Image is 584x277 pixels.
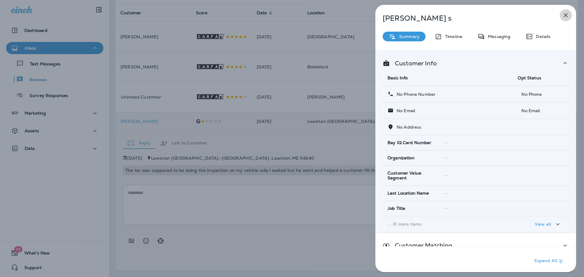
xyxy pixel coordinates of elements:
p: No Email [394,108,415,113]
span: -- [443,206,448,211]
span: -- [443,155,448,161]
span: Customer Value Segment [388,171,434,181]
p: Customer Info [390,61,437,66]
p: No Phone [518,92,564,97]
span: Job Title [388,206,405,211]
button: View all [532,219,564,230]
p: No Phone Number [394,92,436,97]
p: Customer Matching [390,243,452,248]
button: Expand All [532,256,567,267]
p: Summary [396,34,419,39]
span: Opt Status [518,75,541,81]
p: [PERSON_NAME] s [383,14,549,23]
span: Organization [388,155,415,161]
span: Bay IQ Card Number [388,140,432,145]
p: Timeline [442,34,462,39]
p: No Address [394,125,421,130]
span: -- [443,140,448,145]
span: Basic Info [388,75,408,81]
span: -- [443,173,448,178]
p: ... 31 more items [388,222,508,227]
span: -- [443,191,448,196]
p: View all [535,222,551,227]
p: Messaging [485,34,510,39]
p: Details [533,34,551,39]
p: No Email [518,108,564,113]
span: Last Location Name [388,191,429,196]
p: Expand All [534,258,565,265]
